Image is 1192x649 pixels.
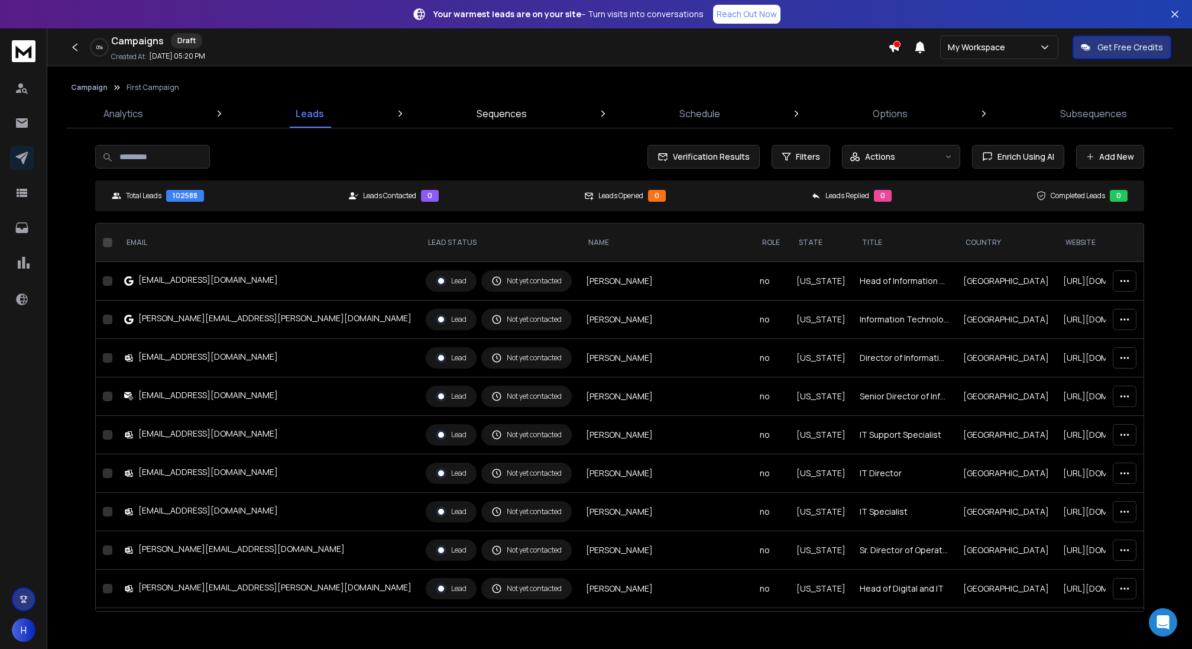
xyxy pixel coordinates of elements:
[668,151,750,163] span: Verification Results
[436,391,467,402] div: Lead
[1056,531,1159,570] td: [URL][DOMAIN_NAME]
[956,301,1056,339] td: [GEOGRAPHIC_DATA]
[491,314,562,325] div: Not yet contacted
[1056,224,1159,262] th: website
[1056,608,1159,647] td: [URL][DOMAIN_NAME]
[1110,190,1128,202] div: 0
[1060,106,1127,121] p: Subsequences
[753,416,789,454] td: no
[956,570,1056,608] td: [GEOGRAPHIC_DATA]
[1056,339,1159,377] td: [URL][DOMAIN_NAME]
[491,276,562,286] div: Not yet contacted
[956,493,1056,531] td: [GEOGRAPHIC_DATA]
[436,353,467,363] div: Lead
[753,531,789,570] td: no
[126,191,161,201] p: Total Leads
[753,262,789,301] td: no
[993,151,1054,163] span: Enrich Using AI
[956,531,1056,570] td: [GEOGRAPHIC_DATA]
[873,106,908,121] p: Options
[1056,377,1159,416] td: [URL][DOMAIN_NAME]
[753,301,789,339] td: no
[972,145,1064,169] button: Enrich Using AI
[713,5,780,24] a: Reach Out Now
[138,582,412,593] div: [PERSON_NAME][EMAIL_ADDRESS][PERSON_NAME][DOMAIN_NAME]
[138,466,278,478] div: [EMAIL_ADDRESS][DOMAIN_NAME]
[1051,191,1105,201] p: Completed Leads
[579,301,753,339] td: [PERSON_NAME]
[853,377,956,416] td: Senior Director of Information Technology
[874,190,892,202] div: 0
[956,377,1056,416] td: [GEOGRAPHIC_DATA]
[289,99,331,128] a: Leads
[12,40,35,62] img: logo
[138,505,278,516] div: [EMAIL_ADDRESS][DOMAIN_NAME]
[789,339,853,377] td: [US_STATE]
[579,454,753,493] td: [PERSON_NAME]
[579,262,753,301] td: [PERSON_NAME]
[866,99,915,128] a: Options
[363,191,416,201] p: Leads Contacted
[579,493,753,531] td: [PERSON_NAME]
[1056,454,1159,493] td: [URL][DOMAIN_NAME]
[103,106,143,121] p: Analytics
[1053,99,1134,128] a: Subsequences
[171,33,202,49] div: Draft
[436,506,467,517] div: Lead
[753,224,789,262] th: role
[648,190,666,202] div: 0
[948,41,1010,53] p: My Workspace
[71,83,108,92] button: Campaign
[789,262,853,301] td: [US_STATE]
[421,190,439,202] div: 0
[491,391,562,402] div: Not yet contacted
[579,224,753,262] th: NAME
[853,301,956,339] td: Information Technology Operations Specialist
[753,608,789,647] td: no
[436,276,467,286] div: Lead
[789,377,853,416] td: [US_STATE]
[789,301,853,339] td: [US_STATE]
[853,416,956,454] td: IT Support Specialist
[138,543,345,555] div: [PERSON_NAME][EMAIL_ADDRESS][DOMAIN_NAME]
[436,583,467,594] div: Lead
[853,262,956,301] td: Head of Information Technology and Enterprise Security at Encoded Therapeutics Inc.
[436,468,467,479] div: Lead
[138,389,278,401] div: [EMAIL_ADDRESS][DOMAIN_NAME]
[12,618,35,642] button: H
[579,339,753,377] td: [PERSON_NAME]
[956,608,1056,647] td: [GEOGRAPHIC_DATA]
[1076,145,1144,169] button: Add New
[789,531,853,570] td: [US_STATE]
[865,151,895,163] p: Actions
[956,224,1056,262] th: Country
[1056,493,1159,531] td: [URL][DOMAIN_NAME]
[436,430,467,440] div: Lead
[753,377,789,416] td: no
[796,151,820,163] span: Filters
[1097,41,1163,53] p: Get Free Credits
[477,106,527,121] p: Sequences
[1073,35,1171,59] button: Get Free Credits
[789,608,853,647] td: [US_STATE]
[117,224,419,262] th: EMAIL
[296,106,324,121] p: Leads
[672,99,727,128] a: Schedule
[166,190,204,202] div: 102588
[138,312,412,324] div: [PERSON_NAME][EMAIL_ADDRESS][PERSON_NAME][DOMAIN_NAME]
[96,99,150,128] a: Analytics
[436,314,467,325] div: Lead
[579,377,753,416] td: [PERSON_NAME]
[956,454,1056,493] td: [GEOGRAPHIC_DATA]
[579,570,753,608] td: [PERSON_NAME]
[789,224,853,262] th: State
[469,99,534,128] a: Sequences
[491,545,562,556] div: Not yet contacted
[111,52,147,62] p: Created At:
[491,430,562,440] div: Not yet contacted
[789,493,853,531] td: [US_STATE]
[433,8,704,20] p: – Turn visits into conversations
[753,570,789,608] td: no
[717,8,777,20] p: Reach Out Now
